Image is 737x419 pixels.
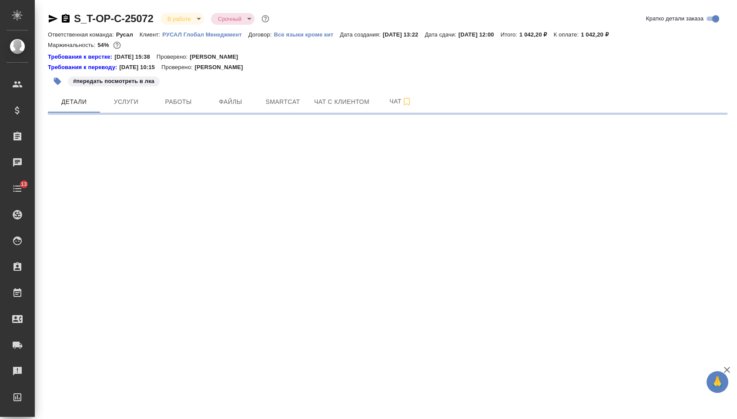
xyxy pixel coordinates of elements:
[274,30,340,38] a: Все языки кроме кит
[97,42,111,48] p: 54%
[380,96,422,107] span: Чат
[194,63,249,72] p: [PERSON_NAME]
[710,373,725,391] span: 🙏
[383,31,425,38] p: [DATE] 13:22
[519,31,554,38] p: 1 042,20 ₽
[162,31,248,38] p: РУСАЛ Глобал Менеджмент
[553,31,581,38] p: К оплате:
[157,53,190,61] p: Проверено:
[162,30,248,38] a: РУСАЛ Глобал Менеджмент
[116,31,140,38] p: Русал
[274,31,340,38] p: Все языки кроме кит
[340,31,382,38] p: Дата создания:
[16,180,32,189] span: 13
[2,178,33,200] a: 13
[67,77,161,84] span: передать посмотреть в лка
[48,63,119,72] div: Нажми, чтобы открыть папку с инструкцией
[500,31,519,38] p: Итого:
[211,13,255,25] div: В работе
[165,15,194,23] button: В работе
[48,31,116,38] p: Ответственная команда:
[260,13,271,24] button: Доп статусы указывают на важность/срочность заказа
[161,13,204,25] div: В работе
[248,31,274,38] p: Договор:
[119,63,161,72] p: [DATE] 10:15
[48,63,119,72] a: Требования к переводу:
[73,77,154,86] p: #передать посмотреть в лка
[53,96,95,107] span: Детали
[140,31,162,38] p: Клиент:
[262,96,304,107] span: Smartcat
[210,96,251,107] span: Файлы
[314,96,369,107] span: Чат с клиентом
[60,13,71,24] button: Скопировать ссылку
[48,53,114,61] div: Нажми, чтобы открыть папку с инструкцией
[105,96,147,107] span: Услуги
[190,53,245,61] p: [PERSON_NAME]
[48,42,97,48] p: Маржинальность:
[74,13,154,24] a: S_T-OP-C-25072
[425,31,458,38] p: Дата сдачи:
[114,53,157,61] p: [DATE] 15:38
[581,31,615,38] p: 1 042,20 ₽
[111,40,123,51] button: 399.00 RUB;
[402,96,412,107] svg: Подписаться
[48,72,67,91] button: Добавить тэг
[48,53,114,61] a: Требования к верстке:
[459,31,501,38] p: [DATE] 12:00
[646,14,703,23] span: Кратко детали заказа
[161,63,195,72] p: Проверено:
[48,13,58,24] button: Скопировать ссылку для ЯМессенджера
[215,15,244,23] button: Срочный
[707,371,728,393] button: 🙏
[157,96,199,107] span: Работы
